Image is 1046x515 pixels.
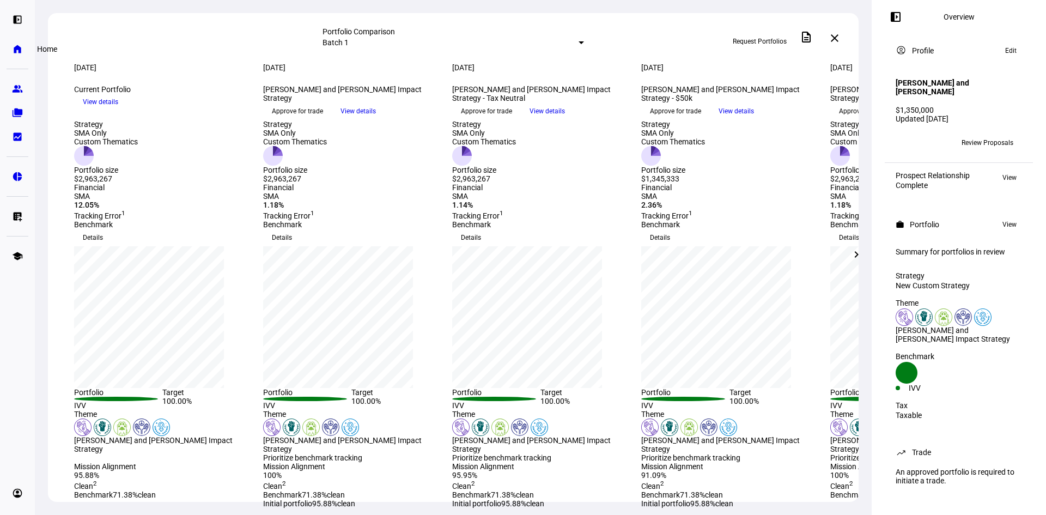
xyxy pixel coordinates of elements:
div: [PERSON_NAME] and [PERSON_NAME] Impact Strategy - Backtest [830,85,1006,102]
div: Target [162,388,251,397]
button: Request Portfolios [724,33,795,50]
div: Portfolio [830,388,919,397]
div: $2,963,267 [74,174,138,183]
div: Custom Thematics [452,137,516,146]
a: group [7,78,28,100]
button: View details [332,103,385,119]
img: poverty.colored.svg [452,419,470,436]
span: Details [650,229,670,246]
span: 95.88% clean [312,499,355,508]
div: IVV [641,401,729,410]
div: Prospect Relationship [896,171,970,180]
div: Current Portfolio [74,85,250,94]
div: Theme [830,410,1006,419]
div: [PERSON_NAME] and [PERSON_NAME] Impact Strategy - $50k [641,85,817,102]
span: View details [719,103,754,119]
div: Benchmark [74,220,250,229]
div: Strategy [830,120,894,129]
div: Portfolio size [452,166,516,174]
div: $2,963,267 [263,174,327,183]
div: SMA Only [452,129,516,137]
span: Tracking Error [641,211,692,220]
img: animalWelfare.colored.svg [935,308,952,326]
span: Initial portfolio [452,499,501,508]
div: $2,963,267 [830,174,894,183]
div: Strategy [452,120,516,129]
div: $2,963,267 [452,174,516,183]
div: Strategy [641,120,705,129]
span: View [1002,171,1017,184]
img: racialJustice.colored.svg [94,419,111,436]
sup: 1 [121,209,125,217]
div: SMA [830,192,1006,201]
img: racialJustice.colored.svg [472,419,489,436]
mat-icon: description [800,31,813,44]
span: 71.38% clean [491,490,534,499]
a: pie_chart [7,166,28,187]
div: Financial [830,183,1006,192]
span: Initial portfolio [263,499,312,508]
img: racialJustice.colored.svg [915,308,933,326]
div: Custom Thematics [641,137,705,146]
div: Portfolio size [263,166,327,174]
div: Strategy [74,120,138,129]
div: Target [540,388,629,397]
span: Benchmark [74,490,113,499]
span: Approve for trade [461,102,512,120]
div: $1,345,333 [641,174,705,183]
eth-mat-symbol: bid_landscape [12,131,23,142]
span: 95.88% clean [501,499,544,508]
sup: 1 [311,209,314,217]
span: BL [901,139,908,147]
div: 100.00% [540,397,629,410]
img: womensRights.colored.svg [153,419,170,436]
sup: 2 [471,480,475,487]
div: [PERSON_NAME] and [PERSON_NAME] Impact Strategy - Tax Neutral [452,85,628,102]
div: chart, 1 series [641,246,791,388]
div: chart, 1 series [452,246,602,388]
eth-mat-symbol: home [12,44,23,54]
button: Details [452,229,490,246]
div: Home [33,43,62,56]
div: chart, 1 series [263,246,413,388]
div: Theme [263,410,439,419]
span: Clean [74,482,97,490]
a: home [7,38,28,60]
span: Clean [263,482,286,490]
div: Portfolio [910,220,939,229]
div: Custom Thematics [830,137,894,146]
div: SMA Only [641,129,705,137]
a: folder_copy [7,102,28,124]
div: Mission Alignment [641,462,817,471]
div: Theme [641,410,817,419]
div: Prioritize benchmark tracking [641,453,817,462]
div: IVV [909,384,959,392]
div: Taxable [896,411,1022,420]
sup: 2 [849,480,853,487]
div: Custom Thematics [263,137,327,146]
img: humanRights.colored.svg [700,419,717,436]
div: Portfolio [452,388,540,397]
button: Approve for trade [830,102,899,120]
div: 1.14% [452,201,628,209]
div: [DATE] [830,63,1006,72]
span: Initial portfolio [641,499,690,508]
span: View details [83,94,118,110]
div: An approved portfolio is required to initiate a trade. [889,463,1029,489]
div: [DATE] [641,63,817,72]
button: Approve for trade [641,102,710,120]
span: Clean [830,482,853,490]
div: [PERSON_NAME] and [PERSON_NAME] Impact Strategy [830,436,1006,453]
eth-mat-symbol: pie_chart [12,171,23,182]
img: poverty.colored.svg [641,419,659,436]
mat-icon: account_circle [896,45,907,56]
span: 71.38% clean [302,490,345,499]
mat-icon: work [896,220,904,229]
div: Portfolio size [830,166,894,174]
div: SMA [74,192,250,201]
button: View details [710,103,763,119]
div: chart, 1 series [74,246,224,388]
div: SMA [263,192,439,201]
div: [PERSON_NAME] and [PERSON_NAME] Impact Strategy [452,436,628,453]
button: Details [74,229,112,246]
